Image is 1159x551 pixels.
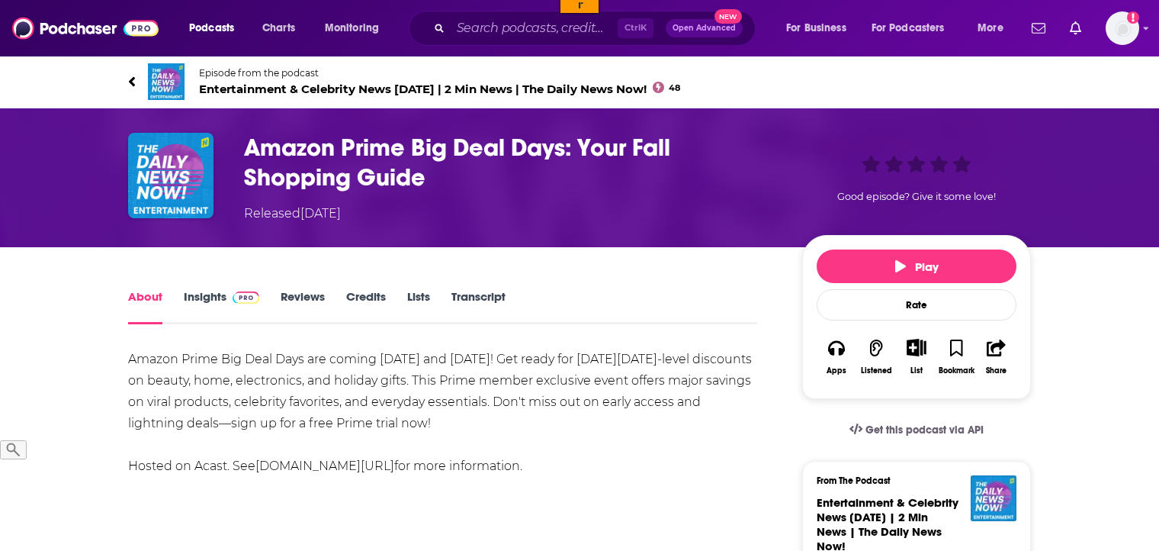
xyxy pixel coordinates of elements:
span: Ctrl K [618,18,653,38]
span: More [978,18,1003,39]
span: New [714,9,742,24]
img: hlodeiro [37,5,56,24]
span: Good episode? Give it some love! [837,191,996,202]
span: Open Advanced [673,24,736,32]
div: List [910,366,923,375]
div: Rate [817,289,1016,321]
a: Charts [252,16,304,40]
a: Show notifications dropdown [1064,15,1087,41]
button: Open AdvancedNew [666,19,743,37]
button: Share [977,329,1016,385]
div: Listened [861,366,892,375]
a: Copy [260,15,285,27]
a: Transcript [451,289,506,324]
svg: Add a profile image [1127,11,1139,24]
span: Episode from the podcast [199,67,680,79]
div: Show More ButtonList [897,329,936,385]
a: InsightsPodchaser Pro [184,289,259,324]
input: Search podcasts, credits, & more... [451,16,618,40]
img: Podchaser - Follow, Share and Rate Podcasts [12,14,159,43]
button: Play [817,250,1016,283]
span: 48 [669,85,680,92]
a: Reviews [281,289,325,324]
a: [DOMAIN_NAME][URL] [255,459,394,473]
button: Show More Button [901,339,932,356]
img: Entertainment & Celebrity News Today | 2 Min News | The Daily News Now! [148,63,185,100]
div: Amazon Prime Big Deal Days are coming [DATE] and [DATE]! Get ready for [DATE][DATE]-level discoun... [128,349,757,477]
span: Monitoring [325,18,379,39]
input: ASIN, PO, Alias, + more... [81,6,203,26]
button: open menu [178,16,254,40]
button: Apps [817,329,856,385]
span: Entertainment & Celebrity News [DATE] | 2 Min News | The Daily News Now! [199,82,680,96]
button: open menu [862,16,967,40]
button: Show profile menu [1106,11,1139,45]
a: Lists [407,289,430,324]
a: Get this podcast via API [837,411,996,449]
span: Logged in as HLodeiro [1106,11,1139,45]
a: Entertainment & Celebrity News Today | 2 Min News | The Daily News Now!Episode from the podcastEn... [128,63,1031,100]
span: Get this podcast via API [865,424,984,437]
a: Credits [346,289,386,324]
a: Clear [285,15,310,27]
img: Entertainment & Celebrity News Today | 2 Min News | The Daily News Now! [971,475,1016,521]
img: Amazon Prime Big Deal Days: Your Fall Shopping Guide [128,133,213,218]
a: Show notifications dropdown [1026,15,1051,41]
button: Listened [856,329,896,385]
button: open menu [775,16,865,40]
img: Podchaser Pro [233,292,259,304]
input: ASIN [235,4,307,15]
div: Share [986,366,1006,375]
span: For Business [786,18,846,39]
a: About [128,289,162,324]
img: User Profile [1106,11,1139,45]
span: For Podcasters [872,18,945,39]
button: open menu [314,16,399,40]
button: Bookmark [936,329,976,385]
span: Charts [262,18,295,39]
div: Apps [827,366,846,375]
span: Podcasts [189,18,234,39]
h1: Amazon Prime Big Deal Days: Your Fall Shopping Guide [244,133,778,192]
span: Play [895,259,939,274]
h3: From The Podcast [817,475,1004,486]
a: View [235,15,260,27]
div: Search podcasts, credits, & more... [423,11,770,46]
div: Released [DATE] [244,205,341,223]
div: Bookmark [939,366,974,375]
button: open menu [967,16,1023,40]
